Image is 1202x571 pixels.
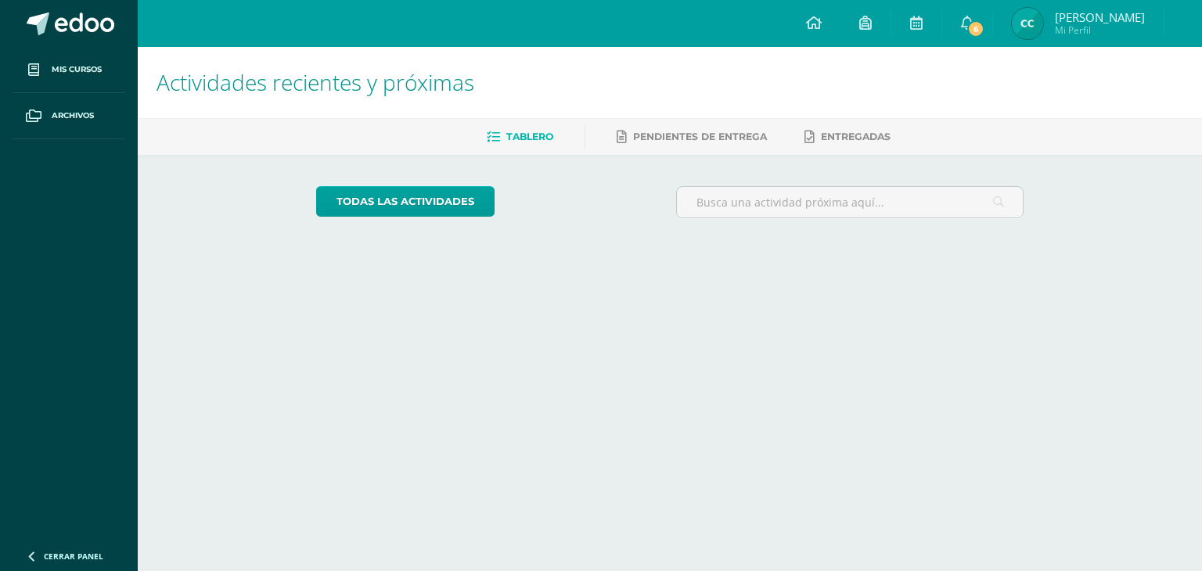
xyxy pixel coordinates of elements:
span: Archivos [52,110,94,122]
a: todas las Actividades [316,186,495,217]
span: Entregadas [821,131,891,142]
span: Mis cursos [52,63,102,76]
a: Tablero [487,124,553,149]
span: 6 [967,20,984,38]
span: Actividades recientes y próximas [157,67,474,97]
span: Tablero [506,131,553,142]
span: Mi Perfil [1055,23,1145,37]
a: Mis cursos [13,47,125,93]
span: Pendientes de entrega [633,131,767,142]
input: Busca una actividad próxima aquí... [677,187,1024,217]
a: Pendientes de entrega [617,124,767,149]
a: Entregadas [804,124,891,149]
a: Archivos [13,93,125,139]
img: 811feb6820fb00efd9ef42bdca184d1d.png [1012,8,1043,39]
span: [PERSON_NAME] [1055,9,1145,25]
span: Cerrar panel [44,551,103,562]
